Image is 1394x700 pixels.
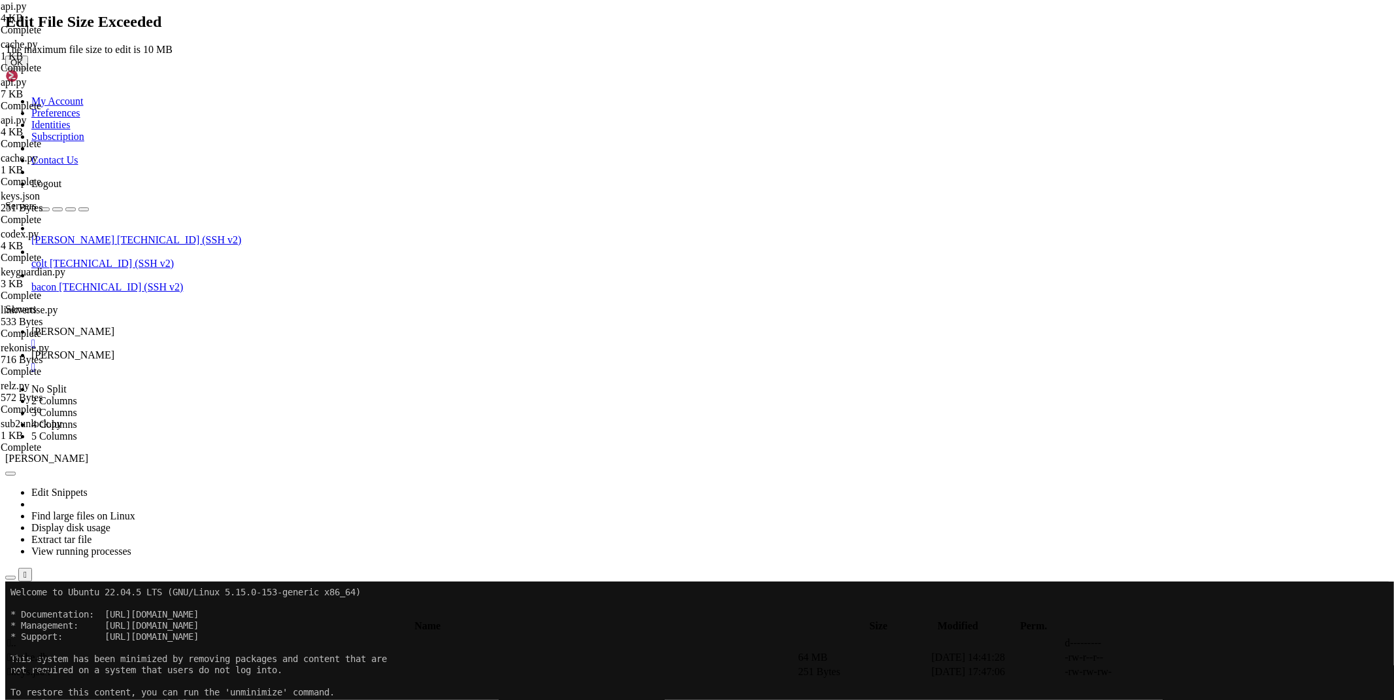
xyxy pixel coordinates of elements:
[1,252,131,264] div: Complete
[5,50,1223,61] x-row: * Support: [URL][DOMAIN_NAME]
[5,172,1223,183] x-row: root@wooden-body:~# mkdir ryx/database
[5,27,1223,39] x-row: * Documentation: [URL][DOMAIN_NAME]
[1,176,131,188] div: Complete
[1,316,131,328] div: 533 Bytes
[1,1,131,24] span: api.py
[1,202,131,214] div: 251 Bytes
[1,50,131,62] div: 1 KB
[1,290,131,302] div: Complete
[1,190,40,201] span: keys.json
[1,126,131,138] div: 4 KB
[1,328,131,340] div: Complete
[1,100,131,112] div: Complete
[1,418,62,429] span: sub2unlock.py
[1,88,131,100] div: 7 KB
[1,342,131,366] span: rekonise.py
[5,116,1223,128] x-row: New release '24.04.3 LTS' available.
[1,240,131,252] div: 4 KB
[1,152,37,164] span: cache.py
[5,105,1223,116] x-row: To restore this content, you can run the 'unminimize' command.
[5,183,1223,194] x-row: root@wooden-body:~# mkdir ryx/bypass
[1,228,39,239] span: codex.py
[1,354,131,366] div: 716 Bytes
[5,39,1223,50] x-row: * Management: [URL][DOMAIN_NAME]
[5,72,1223,83] x-row: This system has been minimized by removing packages and content that are
[1,266,131,290] span: keyguardian.py
[5,83,1223,94] x-row: not required on a system that users do not log into.
[1,39,131,62] span: cache.py
[1,418,131,442] span: sub2unlock.py
[1,24,131,36] div: Complete
[5,5,1223,16] x-row: Welcome to Ubuntu 22.04.5 LTS (GNU/Linux 5.15.0-153-generic x86_64)
[1,380,131,404] span: relz.py
[1,152,131,176] span: cache.py
[1,430,131,442] div: 1 KB
[116,205,121,217] div: (20, 18)
[5,161,1223,172] x-row: root@wooden-body:~# mkdir ryx
[1,342,49,353] span: rekonise.py
[1,164,131,176] div: 1 KB
[1,39,37,50] span: cache.py
[1,392,131,404] div: 572 Bytes
[1,304,131,328] span: linkvertise.py
[1,114,27,126] span: api.py
[1,304,58,315] span: linkvertise.py
[1,77,27,88] span: api.py
[1,12,131,24] div: 4 KB
[1,278,131,290] div: 3 KB
[1,1,27,12] span: api.py
[1,114,131,138] span: api.py
[5,194,1223,205] x-row: root@wooden-body:~# mkdir ryx/log
[1,228,131,252] span: codex.py
[5,205,1223,217] x-row: root@wooden-body:~#
[5,128,1223,139] x-row: Run 'do-release-upgrade' to upgrade to it.
[1,380,29,391] span: relz.py
[1,138,131,150] div: Complete
[1,62,131,74] div: Complete
[1,442,131,453] div: Complete
[1,190,131,214] span: keys.json
[1,404,131,415] div: Complete
[5,150,1223,161] x-row: Last login: [DATE] from [TECHNICAL_ID]
[1,214,131,226] div: Complete
[1,366,131,377] div: Complete
[1,266,65,277] span: keyguardian.py
[1,77,131,100] span: api.py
